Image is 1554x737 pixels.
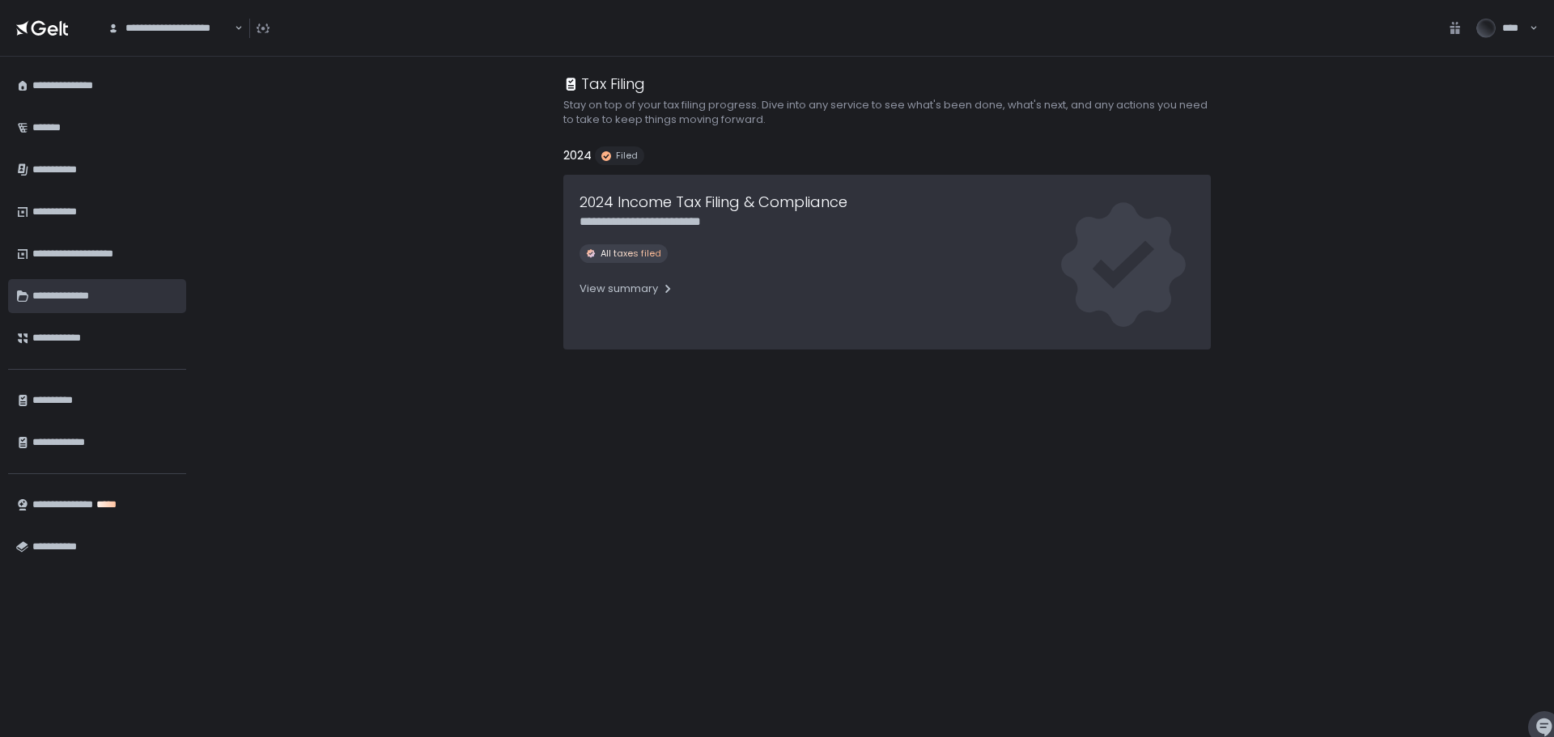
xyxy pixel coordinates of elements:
input: Search for option [232,20,233,36]
button: View summary [580,276,674,302]
span: Filed [616,150,638,162]
div: Search for option [97,11,243,45]
h1: 2024 Income Tax Filing & Compliance [580,191,847,213]
h2: Stay on top of your tax filing progress. Dive into any service to see what's been done, what's ne... [563,98,1211,127]
div: View summary [580,282,674,296]
h2: 2024 [563,146,592,165]
span: All taxes filed [601,248,661,260]
div: Tax Filing [563,73,645,95]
